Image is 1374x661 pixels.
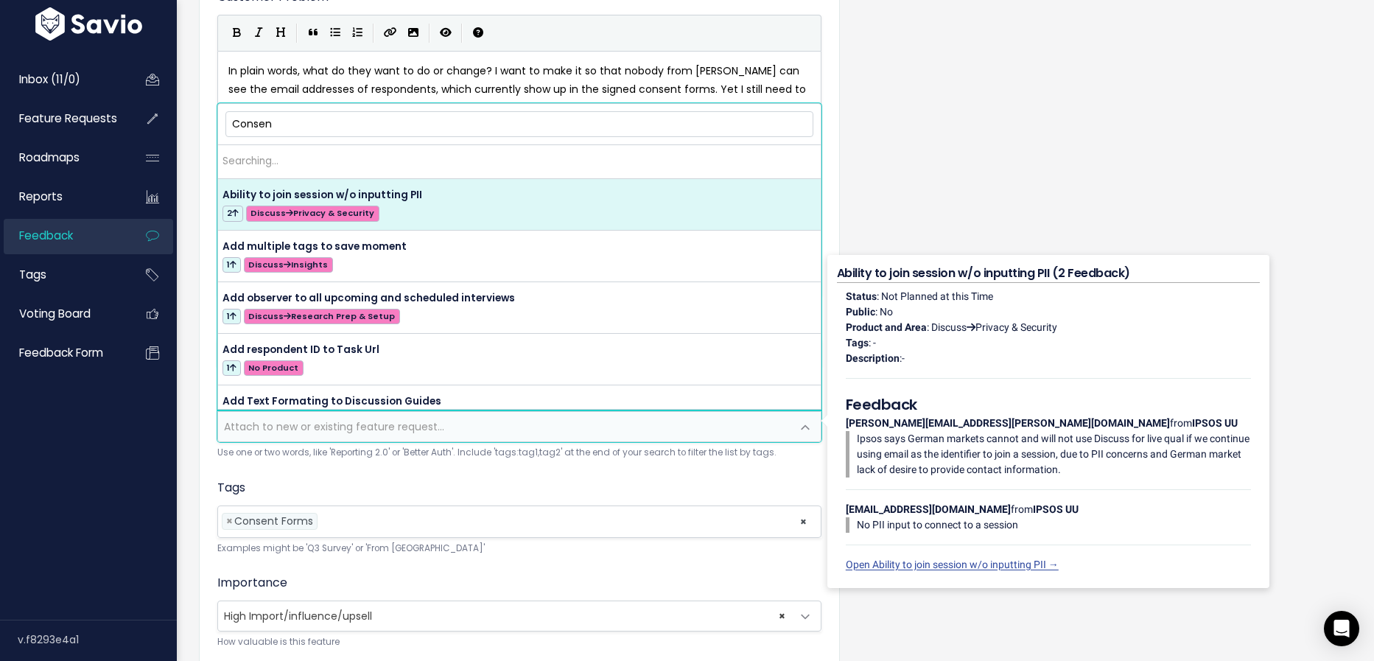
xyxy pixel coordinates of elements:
[244,309,400,324] span: Discuss Research Prep & Setup
[234,514,313,528] span: Consent Forms
[4,102,122,136] a: Feature Requests
[222,291,515,305] span: Add observer to all upcoming and scheduled interviews
[296,24,298,42] i: |
[846,394,1251,416] h5: Feedback
[846,352,900,364] strong: Description
[217,601,821,632] span: High Import/influence/upsell
[346,22,368,44] button: Numbered List
[18,620,177,659] div: v.f8293e4a1
[222,513,318,530] li: Consent Forms
[4,219,122,253] a: Feedback
[435,22,457,44] button: Toggle Preview
[846,337,869,349] strong: Tags
[222,239,407,253] span: Add multiple tags to save moment
[779,601,785,631] span: ×
[4,141,122,175] a: Roadmaps
[270,22,292,44] button: Heading
[846,559,1059,570] a: Open Ability to join session w/o inputting PII →
[222,309,241,324] span: 1
[226,514,233,529] span: ×
[19,150,80,165] span: Roadmaps
[222,394,441,408] span: Add Text Formating to Discussion Guides
[19,111,117,126] span: Feature Requests
[373,24,374,42] i: |
[222,257,241,273] span: 1
[217,445,821,461] small: Use one or two words, like 'Reporting 2.0' or 'Better Auth'. Include 'tags:tag1,tag2' at the end ...
[244,360,304,376] span: No Product
[218,601,791,631] span: High Import/influence/upsell
[402,22,424,44] button: Import an image
[19,345,103,360] span: Feedback form
[32,7,146,41] img: logo-white.9d6f32f41409.svg
[19,267,46,282] span: Tags
[246,206,379,221] span: Discuss Privacy & Security
[461,24,463,42] i: |
[222,188,422,202] span: Ability to join session w/o inputting PII
[248,22,270,44] button: Italic
[217,541,821,556] small: Examples might be 'Q3 Survey' or 'From [GEOGRAPHIC_DATA]'
[1192,417,1238,429] strong: IPSOS UU
[302,22,324,44] button: Quote
[846,306,875,318] strong: Public
[324,22,346,44] button: Generic List
[857,431,1251,478] p: Ipsos says German markets cannot and will not use Discuss for live qual if we continue using emai...
[222,360,241,376] span: 1
[19,189,63,204] span: Reports
[846,321,927,333] strong: Product and Area
[4,297,122,331] a: Voting Board
[224,419,444,434] span: Attach to new or existing feature request...
[217,634,821,650] small: How valuable is this feature
[222,154,278,168] span: Searching…
[4,63,122,97] a: Inbox (11/0)
[4,180,122,214] a: Reports
[837,265,1260,283] h4: Ability to join session w/o inputting PII (2 Feedback)
[4,258,122,292] a: Tags
[19,306,91,321] span: Voting Board
[4,336,122,370] a: Feedback form
[1324,611,1359,646] div: Open Intercom Messenger
[1033,503,1079,515] strong: IPSOS UU
[846,290,877,302] strong: Status
[857,517,1251,533] p: No PII input to connect to a session
[902,352,905,364] span: -
[244,257,333,273] span: Discuss Insights
[222,206,243,221] span: 2
[379,22,402,44] button: Create Link
[228,63,811,134] span: In plain words, what do they want to do or change? I want to make it so that nobody from [PERSON_...
[467,22,489,44] button: Markdown Guide
[217,574,287,592] label: Importance
[217,479,245,497] label: Tags
[429,24,430,42] i: |
[222,343,379,357] span: Add respondent ID to Task Url
[799,506,807,537] span: ×
[837,283,1260,578] div: : Not Planned at this Time : No : Discuss Privacy & Security : - : from from
[846,417,1170,429] strong: [PERSON_NAME][EMAIL_ADDRESS][PERSON_NAME][DOMAIN_NAME]
[19,71,80,87] span: Inbox (11/0)
[225,22,248,44] button: Bold
[846,503,1011,515] strong: [EMAIL_ADDRESS][DOMAIN_NAME]
[19,228,73,243] span: Feedback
